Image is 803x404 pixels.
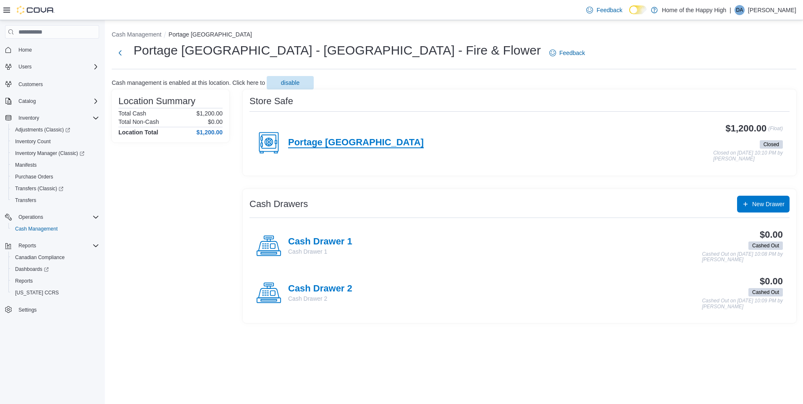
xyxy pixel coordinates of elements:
button: Catalog [15,96,39,106]
a: Customers [15,79,46,89]
h3: $1,200.00 [726,123,767,134]
span: Reports [15,278,33,284]
span: Operations [18,214,43,220]
button: Reports [2,240,102,252]
span: Operations [15,212,99,222]
span: Cashed Out [748,288,783,296]
span: Purchase Orders [12,172,99,182]
button: Cash Management [112,31,161,38]
h4: Cash Drawer 2 [288,283,352,294]
a: [US_STATE] CCRS [12,288,62,298]
span: Reports [15,241,99,251]
button: Manifests [8,159,102,171]
span: Cashed Out [752,242,779,249]
span: Dashboards [15,266,49,273]
span: Home [18,47,32,53]
span: Inventory Count [15,138,51,145]
span: Customers [15,79,99,89]
h3: $0.00 [760,276,783,286]
span: Cash Management [15,226,58,232]
p: $1,200.00 [197,110,223,117]
span: Settings [18,307,37,313]
span: Catalog [18,98,36,105]
a: Purchase Orders [12,172,57,182]
span: Canadian Compliance [15,254,65,261]
h4: $1,200.00 [197,129,223,136]
a: Canadian Compliance [12,252,68,262]
span: Inventory [18,115,39,121]
button: Transfers [8,194,102,206]
button: Cash Management [8,223,102,235]
a: Transfers (Classic) [8,183,102,194]
button: Operations [2,211,102,223]
a: Dashboards [12,264,52,274]
span: Closed [760,140,783,149]
p: (Float) [768,123,783,139]
h1: Portage [GEOGRAPHIC_DATA] - [GEOGRAPHIC_DATA] - Fire & Flower [134,42,541,59]
a: Adjustments (Classic) [8,124,102,136]
a: Cash Management [12,224,61,234]
button: Inventory [2,112,102,124]
nav: Complex example [5,40,99,338]
button: Reports [8,275,102,287]
span: Feedback [559,49,585,57]
button: [US_STATE] CCRS [8,287,102,299]
span: Catalog [15,96,99,106]
span: Manifests [12,160,99,170]
a: Feedback [583,2,625,18]
h3: Cash Drawers [249,199,308,209]
button: disable [267,76,314,89]
a: Adjustments (Classic) [12,125,73,135]
a: Inventory Count [12,136,54,147]
span: Users [15,62,99,72]
button: Users [2,61,102,73]
img: Cova [17,6,55,14]
h3: Location Summary [118,96,195,106]
nav: An example of EuiBreadcrumbs [112,30,796,40]
span: Transfers [15,197,36,204]
p: Cashed Out on [DATE] 10:08 PM by [PERSON_NAME] [702,252,783,263]
button: New Drawer [737,196,790,212]
span: Dark Mode [629,14,630,15]
a: Reports [12,276,36,286]
p: Closed on [DATE] 10:10 PM by [PERSON_NAME] [713,150,783,162]
a: Dashboards [8,263,102,275]
span: DA [736,5,743,15]
a: Inventory Manager (Classic) [12,148,88,158]
button: Portage [GEOGRAPHIC_DATA] [168,31,252,38]
span: Transfers (Classic) [12,184,99,194]
span: Feedback [596,6,622,14]
span: disable [281,79,299,87]
span: Cash Management [12,224,99,234]
span: Adjustments (Classic) [15,126,70,133]
span: Adjustments (Classic) [12,125,99,135]
span: Home [15,45,99,55]
h6: Total Cash [118,110,146,117]
button: Catalog [2,95,102,107]
a: Inventory Manager (Classic) [8,147,102,159]
span: New Drawer [752,200,785,208]
a: Feedback [546,45,588,61]
a: Settings [15,305,40,315]
span: Reports [18,242,36,249]
span: Canadian Compliance [12,252,99,262]
button: Users [15,62,35,72]
p: $0.00 [208,118,223,125]
h4: Location Total [118,129,158,136]
a: Transfers (Classic) [12,184,67,194]
input: Dark Mode [629,5,647,14]
button: Purchase Orders [8,171,102,183]
h3: Store Safe [249,96,293,106]
a: Manifests [12,160,40,170]
span: Dashboards [12,264,99,274]
span: Inventory Count [12,136,99,147]
span: Washington CCRS [12,288,99,298]
span: Settings [15,304,99,315]
button: Canadian Compliance [8,252,102,263]
a: Transfers [12,195,39,205]
div: Dani Aymont [735,5,745,15]
button: Home [2,44,102,56]
span: Transfers (Classic) [15,185,63,192]
button: Next [112,45,129,61]
h4: Cash Drawer 1 [288,236,352,247]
